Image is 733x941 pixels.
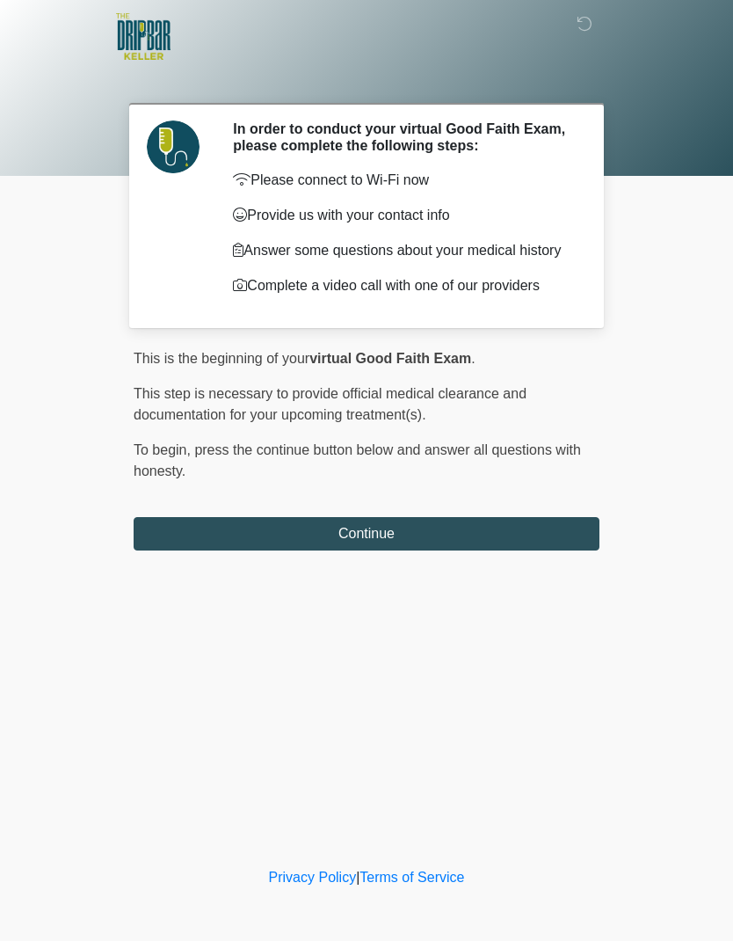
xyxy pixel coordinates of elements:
[356,870,359,885] a: |
[116,13,171,60] img: The DRIPBaR - Keller Logo
[134,442,194,457] span: To begin,
[147,120,200,173] img: Agent Avatar
[471,351,475,366] span: .
[359,870,464,885] a: Terms of Service
[120,63,613,96] h1: ‎ ‎
[134,517,599,551] button: Continue
[233,275,573,296] p: Complete a video call with one of our providers
[309,351,471,366] strong: virtual Good Faith Exam
[134,351,309,366] span: This is the beginning of your
[233,240,573,261] p: Answer some questions about your medical history
[233,120,573,154] h2: In order to conduct your virtual Good Faith Exam, please complete the following steps:
[134,442,581,478] span: press the continue button below and answer all questions with honesty.
[233,205,573,226] p: Provide us with your contact info
[269,870,357,885] a: Privacy Policy
[233,170,573,191] p: Please connect to Wi-Fi now
[134,386,526,422] span: This step is necessary to provide official medical clearance and documentation for your upcoming ...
